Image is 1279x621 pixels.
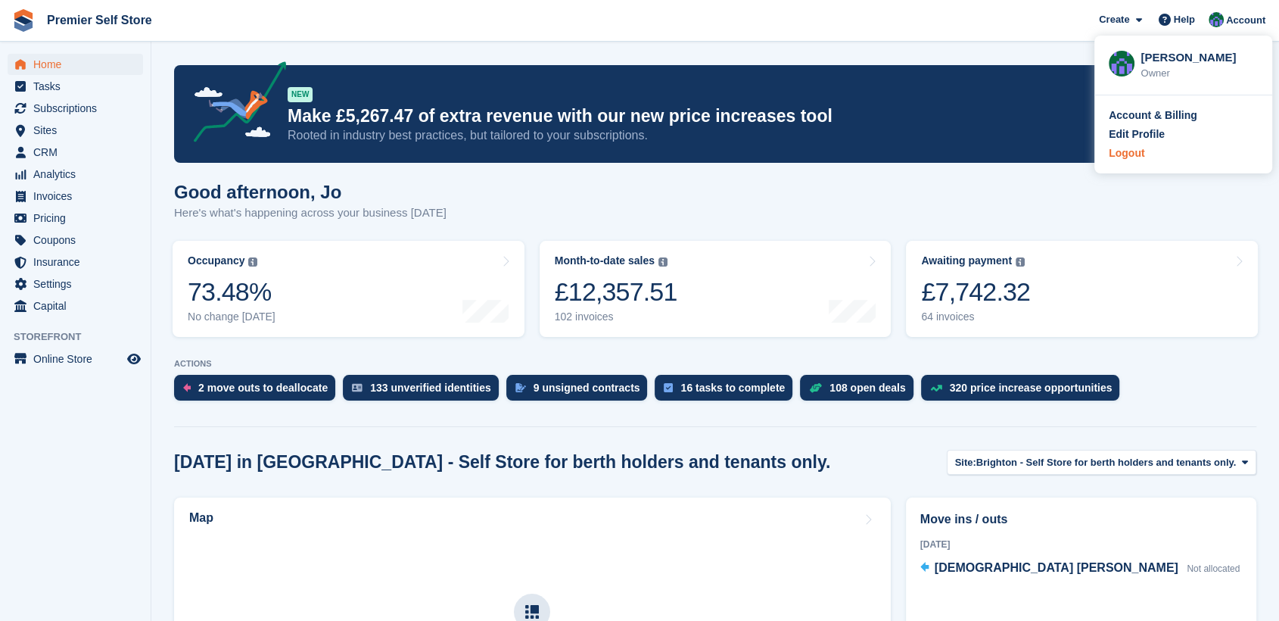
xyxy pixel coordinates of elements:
[1109,108,1258,123] a: Account & Billing
[33,208,124,229] span: Pricing
[8,76,143,97] a: menu
[33,164,124,185] span: Analytics
[33,54,124,75] span: Home
[33,76,124,97] span: Tasks
[935,561,1178,574] span: [DEMOGRAPHIC_DATA] [PERSON_NAME]
[174,359,1256,369] p: ACTIONS
[930,385,942,392] img: price_increase_opportunities-93ffe204e8149a01c8c9dc8f82e8f89637d9d84a8eef4429ea346261dce0b2c0.svg
[8,273,143,295] a: menu
[8,229,143,251] a: menu
[920,538,1242,551] div: [DATE]
[976,455,1237,470] span: Brighton - Self Store for berth holders and tenants only.
[33,120,124,141] span: Sites
[33,273,124,295] span: Settings
[343,375,506,408] a: 133 unverified identities
[8,98,143,119] a: menu
[1109,145,1258,161] a: Logout
[8,120,143,141] a: menu
[921,276,1030,307] div: £7,742.32
[955,455,976,470] span: Site:
[8,164,143,185] a: menu
[921,254,1012,267] div: Awaiting payment
[12,9,35,32] img: stora-icon-8386f47178a22dfd0bd8f6a31ec36ba5ce8667c1dd55bd0f319d3a0aa187defe.svg
[174,182,447,202] h1: Good afternoon, Jo
[198,382,328,394] div: 2 move outs to deallocate
[189,511,213,525] h2: Map
[920,510,1242,529] h2: Move ins / outs
[1109,126,1165,142] div: Edit Profile
[173,241,524,337] a: Occupancy 73.48% No change [DATE]
[33,142,124,163] span: CRM
[1141,66,1258,81] div: Owner
[920,559,1240,579] a: [DEMOGRAPHIC_DATA] [PERSON_NAME] Not allocated
[188,276,275,307] div: 73.48%
[8,251,143,273] a: menu
[248,257,257,267] img: icon-info-grey-7440780725fd019a000dd9b08b2336e03edf1995a4989e88bcd33f0948082b44.svg
[14,329,151,345] span: Storefront
[288,105,1124,127] p: Make £5,267.47 of extra revenue with our new price increases tool
[288,127,1124,144] p: Rooted in industry best practices, but tailored to your subscriptions.
[515,383,526,392] img: contract_signature_icon-13c848040528278c33f63329250d36e43548de30e8caae1d1a13099fd9432cc5.svg
[555,276,677,307] div: £12,357.51
[1109,145,1144,161] div: Logout
[370,382,491,394] div: 133 unverified identities
[555,254,655,267] div: Month-to-date sales
[33,251,124,273] span: Insurance
[658,257,668,267] img: icon-info-grey-7440780725fd019a000dd9b08b2336e03edf1995a4989e88bcd33f0948082b44.svg
[525,605,539,619] img: map-icn-33ee37083ee616e46c38cad1a60f524a97daa1e2b2c8c0bc3eb3415660979fc1.svg
[33,186,124,207] span: Invoices
[1174,12,1195,27] span: Help
[1016,257,1025,267] img: icon-info-grey-7440780725fd019a000dd9b08b2336e03edf1995a4989e88bcd33f0948082b44.svg
[33,295,124,317] span: Capital
[1141,49,1258,63] div: [PERSON_NAME]
[352,383,363,392] img: verify_identity-adf6edd0f0f0b5bbfe63781bf79b02c33cf7c696d77639b501bdc392416b5a36.svg
[1109,51,1134,76] img: Jo Granger
[1209,12,1224,27] img: Jo Granger
[174,452,830,473] h2: [DATE] in [GEOGRAPHIC_DATA] - Self Store for berth holders and tenants only.
[947,450,1256,475] button: Site: Brighton - Self Store for berth holders and tenants only.
[829,382,905,394] div: 108 open deals
[174,204,447,222] p: Here's what's happening across your business [DATE]
[183,383,191,392] img: move_outs_to_deallocate_icon-f764333ba52eb49d3ac5e1228854f67142a1ed5810a6f6cc68b1a99e826820c5.svg
[8,295,143,317] a: menu
[1187,563,1240,574] span: Not allocated
[33,348,124,370] span: Online Store
[188,254,244,267] div: Occupancy
[1226,13,1265,28] span: Account
[174,375,343,408] a: 2 move outs to deallocate
[540,241,892,337] a: Month-to-date sales £12,357.51 102 invoices
[555,310,677,323] div: 102 invoices
[188,310,275,323] div: No change [DATE]
[921,375,1128,408] a: 320 price increase opportunities
[41,8,158,33] a: Premier Self Store
[125,350,143,368] a: Preview store
[8,142,143,163] a: menu
[8,54,143,75] a: menu
[921,310,1030,323] div: 64 invoices
[8,348,143,370] a: menu
[534,382,640,394] div: 9 unsigned contracts
[8,186,143,207] a: menu
[288,87,313,102] div: NEW
[664,383,673,392] img: task-75834270c22a3079a89374b754ae025e5fb1db73e45f91037f5363f120a921f8.svg
[950,382,1113,394] div: 320 price increase opportunities
[800,375,920,408] a: 108 open deals
[1109,126,1258,142] a: Edit Profile
[8,208,143,229] a: menu
[506,375,655,408] a: 9 unsigned contracts
[181,61,287,148] img: price-adjustments-announcement-icon-8257ccfd72463d97f412b2fc003d46551f7dbcb40ab6d574587a9cd5c0d94...
[906,241,1258,337] a: Awaiting payment £7,742.32 64 invoices
[1109,108,1197,123] div: Account & Billing
[33,229,124,251] span: Coupons
[655,375,800,408] a: 16 tasks to complete
[680,382,785,394] div: 16 tasks to complete
[1099,12,1129,27] span: Create
[809,382,822,393] img: deal-1b604bf984904fb50ccaf53a9ad4b4a5d6e5aea283cecdc64d6e3604feb123c2.svg
[33,98,124,119] span: Subscriptions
